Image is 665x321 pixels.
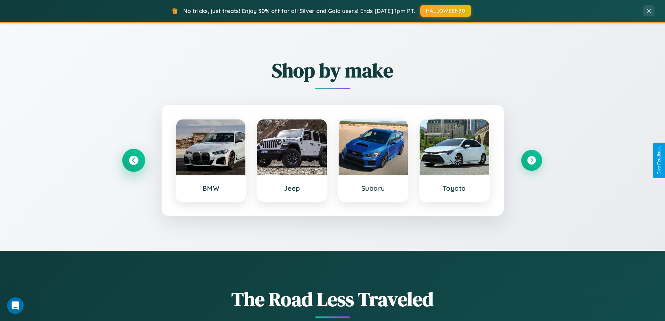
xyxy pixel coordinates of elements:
[657,146,662,175] div: Give Feedback
[420,5,471,17] button: HALLOWEEN30
[264,184,320,192] h3: Jeep
[123,286,542,313] h1: The Road Less Traveled
[123,57,542,84] h2: Shop by make
[427,184,482,192] h3: Toyota
[346,184,401,192] h3: Subaru
[183,184,239,192] h3: BMW
[183,7,415,14] span: No tricks, just treats! Enjoy 30% off for all Silver and Gold users! Ends [DATE] 1pm PT.
[7,297,24,314] iframe: Intercom live chat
